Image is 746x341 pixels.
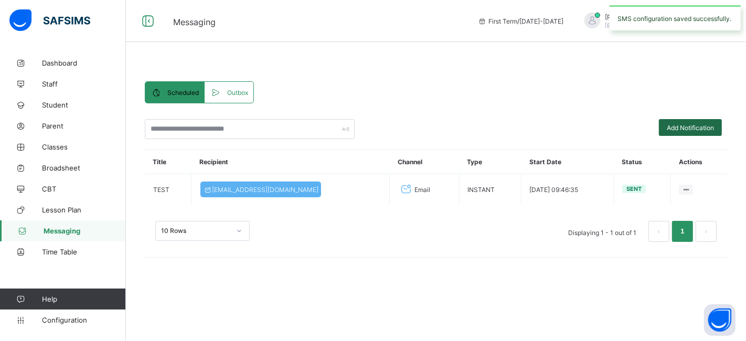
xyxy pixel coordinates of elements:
span: Time Table [42,248,126,256]
td: [DATE] 09:46:35 [521,174,614,205]
th: Type [459,150,521,174]
span: Add Notification [667,124,714,132]
td: TEST [145,174,191,205]
span: [EMAIL_ADDRESS][DOMAIN_NAME] [203,186,318,194]
span: Student [42,101,126,109]
span: Outbox [227,89,248,97]
span: Messaging [173,17,216,27]
td: INSTANT [459,174,521,205]
span: Dashboard [42,59,126,67]
div: 10 Rows [161,227,230,235]
span: Parent [42,122,126,130]
th: Title [145,150,191,174]
th: Actions [671,150,727,174]
th: Channel [390,150,460,174]
button: Open asap [704,304,736,336]
th: Start Date [521,150,614,174]
li: 下一页 [696,221,717,242]
li: 上一页 [648,221,669,242]
div: SMS configuration saved successfully. [610,5,741,30]
span: Help [42,295,125,303]
span: Messaging [44,227,126,235]
span: Scheduled [167,89,199,97]
a: 1 [677,225,687,238]
span: CBT [42,185,126,193]
span: Staff [42,80,126,88]
span: Classes [42,143,126,151]
img: safsims [9,9,90,31]
li: Displaying 1 - 1 out of 1 [560,221,644,242]
span: Email [414,186,430,194]
span: Broadsheet [42,164,126,172]
span: Lesson Plan [42,206,126,214]
span: Configuration [42,316,125,324]
i: Email Channel [399,183,413,196]
span: session/term information [478,17,563,25]
th: Recipient [191,150,390,174]
span: Sent [626,185,642,193]
button: next page [696,221,717,242]
button: prev page [648,221,669,242]
th: Status [614,150,671,174]
div: AbubakarSadiq [574,13,721,30]
li: 1 [672,221,693,242]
